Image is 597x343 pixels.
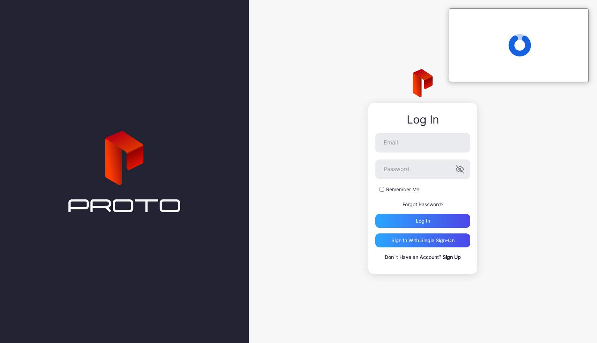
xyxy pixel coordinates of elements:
[403,201,443,207] a: Forgot Password?
[456,165,464,173] button: Password
[375,159,470,179] input: Password
[416,218,430,224] div: Log in
[386,186,419,193] label: Remember Me
[375,253,470,261] p: Don`t Have an Account?
[391,238,455,243] div: Sign in With Single Sign-On
[508,34,531,57] span: Loading
[375,214,470,228] button: Log in
[375,233,470,247] button: Sign in With Single Sign-On
[375,113,470,126] div: Log In
[443,254,461,260] a: Sign Up
[375,133,470,152] input: Email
